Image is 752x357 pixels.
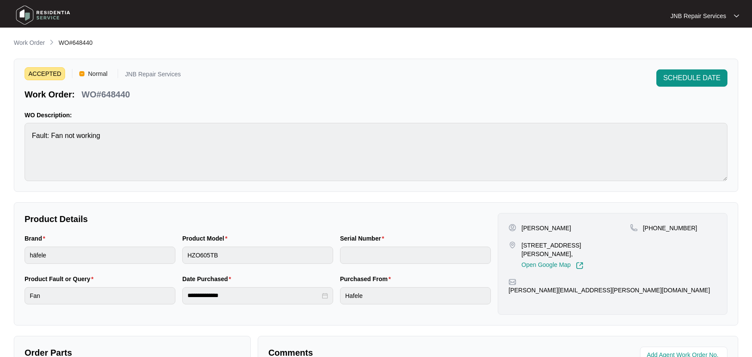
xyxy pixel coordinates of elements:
[340,247,491,264] input: Serial Number
[509,241,516,249] img: map-pin
[12,38,47,48] a: Work Order
[509,286,710,294] p: [PERSON_NAME][EMAIL_ADDRESS][PERSON_NAME][DOMAIN_NAME]
[521,241,630,258] p: [STREET_ADDRESS][PERSON_NAME],
[509,224,516,232] img: user-pin
[25,123,727,181] textarea: Fault: Fan not working
[25,111,727,119] p: WO Description:
[79,71,84,76] img: Vercel Logo
[521,262,584,269] a: Open Google Map
[187,291,320,300] input: Date Purchased
[25,287,175,304] input: Product Fault or Query
[663,73,721,83] span: SCHEDULE DATE
[182,275,234,283] label: Date Purchased
[671,12,726,20] p: JNB Repair Services
[340,275,394,283] label: Purchased From
[81,88,130,100] p: WO#648440
[59,39,93,46] span: WO#648440
[643,224,697,232] p: [PHONE_NUMBER]
[14,38,45,47] p: Work Order
[576,262,584,269] img: Link-External
[630,224,638,232] img: map-pin
[25,213,491,225] p: Product Details
[25,234,49,243] label: Brand
[48,39,55,46] img: chevron-right
[521,224,571,232] p: [PERSON_NAME]
[125,71,181,80] p: JNB Repair Services
[25,247,175,264] input: Brand
[182,247,333,264] input: Product Model
[13,2,73,28] img: residentia service logo
[182,234,231,243] label: Product Model
[25,67,65,80] span: ACCEPTED
[25,88,75,100] p: Work Order:
[340,234,387,243] label: Serial Number
[25,275,97,283] label: Product Fault or Query
[734,14,739,18] img: dropdown arrow
[84,67,111,80] span: Normal
[340,287,491,304] input: Purchased From
[509,278,516,286] img: map-pin
[656,69,727,87] button: SCHEDULE DATE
